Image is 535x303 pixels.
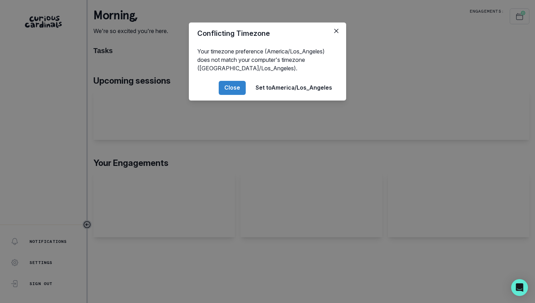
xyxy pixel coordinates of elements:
div: Your timezone preference (America/Los_Angeles) does not match your computer's timezone ([GEOGRAPH... [189,44,346,75]
div: Open Intercom Messenger [511,279,528,296]
header: Conflicting Timezone [189,22,346,44]
button: Close [331,25,342,37]
button: Close [219,81,246,95]
button: Set toAmerica/Los_Angeles [250,81,338,95]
